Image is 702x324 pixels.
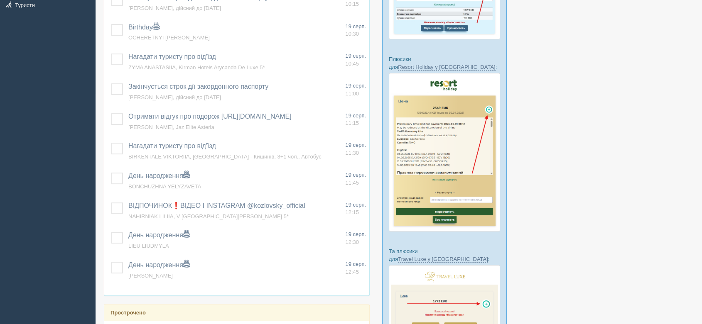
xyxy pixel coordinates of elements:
span: 19 серп. [345,142,366,148]
a: ZYMA ANASTASIIA, Kirman Hotels Arycanda De Luxe 5* [128,64,265,71]
a: 19 серп. 11:00 [345,82,366,97]
a: День народження [128,261,190,268]
a: [PERSON_NAME], Jaz Elite Asteria [128,124,214,130]
span: 10:15 [345,1,359,7]
a: Travel Luxe у [GEOGRAPHIC_DATA] [398,256,488,263]
a: 19 серп. 12:45 [345,261,366,276]
a: 19 серп. 10:30 [345,23,366,38]
span: 19 серп. [345,261,366,267]
a: Birthday [128,24,160,31]
a: День народження [128,172,190,179]
span: 19 серп. [345,231,366,237]
span: 12:15 [345,209,359,215]
img: resort-holiday-%D0%BF%D1%96%D0%B4%D0%B1%D1%96%D1%80%D0%BA%D0%B0-%D1%81%D1%80%D0%BC-%D0%B4%D0%BB%D... [389,73,500,231]
span: 10:45 [345,61,359,67]
span: 12:30 [345,239,359,245]
a: Resort Holiday у [GEOGRAPHIC_DATA] [398,64,495,71]
span: 11:00 [345,90,359,97]
a: Отримати відгук про подорож [URL][DOMAIN_NAME] [128,113,292,120]
a: LIEU LIUDMYLA [128,243,169,249]
a: Закінчується строк дії закордонного паспорту [128,83,268,90]
a: Нагадати туристу про від'їзд [128,53,216,60]
p: Та плюсики для : [389,247,500,263]
a: ВІДПОЧИНОК❗️ВІДЕО І INSTAGRAM @kozlovsky_official [128,202,305,209]
span: 19 серп. [345,202,366,208]
a: День народження [128,231,190,239]
span: 19 серп. [345,112,366,119]
a: [PERSON_NAME] [128,273,173,279]
span: 11:30 [345,150,359,156]
a: 19 серп. 12:30 [345,231,366,246]
span: 10:30 [345,31,359,37]
span: 11:15 [345,120,359,126]
p: Плюсики для : [389,55,500,71]
a: 19 серп. 12:15 [345,201,366,217]
span: 11:45 [345,180,359,186]
a: NAHIRNIAK LILIIA, V [GEOGRAPHIC_DATA][PERSON_NAME] 5* [128,213,289,219]
a: 19 серп. 11:45 [345,171,366,187]
a: 19 серп. 10:45 [345,52,366,68]
b: Прострочено [110,309,146,316]
a: BIRKENTALE VIKTORIIA, [GEOGRAPHIC_DATA] - Кишинів, 3+1 чол., Автобус [128,153,322,160]
a: Нагадати туристу про від'їзд [128,142,216,149]
span: 19 серп. [345,53,366,59]
span: 19 серп. [345,172,366,178]
span: 19 серп. [345,23,366,29]
a: BONCHUZHNA YELYZAVETA [128,183,201,190]
span: 19 серп. [345,83,366,89]
a: [PERSON_NAME], дійсний до [DATE] [128,94,221,100]
a: OCHERETNYI [PERSON_NAME] [128,34,210,41]
span: 12:45 [345,269,359,275]
a: 19 серп. 11:30 [345,141,366,157]
a: [PERSON_NAME], дійсний до [DATE] [128,5,221,11]
a: 19 серп. 11:15 [345,112,366,127]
